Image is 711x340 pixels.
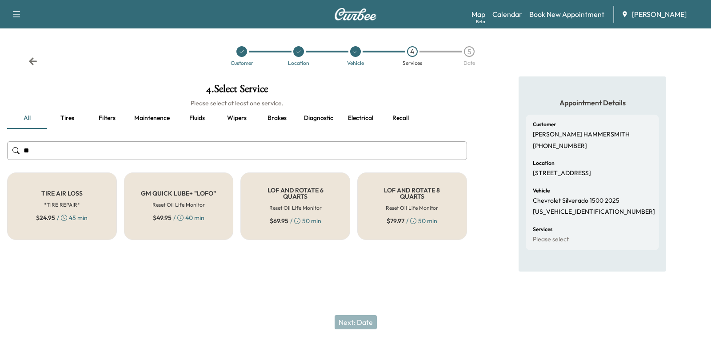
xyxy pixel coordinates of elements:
div: Location [288,60,309,66]
img: Curbee Logo [334,8,377,20]
button: Electrical [340,108,380,129]
div: Vehicle [347,60,364,66]
h1: 4 . Select Service [7,84,467,99]
div: Date [463,60,475,66]
h5: TIRE AIR LOSS [41,190,83,196]
div: Services [403,60,422,66]
div: Beta [476,18,485,25]
button: Tires [47,108,87,129]
span: $ 49.95 [153,213,172,222]
p: [PERSON_NAME] HAMMERSMITH [533,131,630,139]
span: $ 79.97 [387,216,404,225]
a: Calendar [492,9,522,20]
h6: Location [533,160,555,166]
h5: GM QUICK LUBE+ "LOFO" [141,190,216,196]
div: / 50 min [270,216,321,225]
span: $ 69.95 [270,216,288,225]
h5: Appointment Details [526,98,659,108]
p: [PHONE_NUMBER] [533,142,587,150]
div: 5 [464,46,475,57]
button: Recall [380,108,420,129]
div: 4 [407,46,418,57]
div: / 45 min [36,213,88,222]
p: [STREET_ADDRESS] [533,169,591,177]
div: / 50 min [387,216,437,225]
h6: Please select at least one service. [7,99,467,108]
h5: LOF AND ROTATE 6 QUARTS [255,187,336,200]
p: [US_VEHICLE_IDENTIFICATION_NUMBER] [533,208,655,216]
div: / 40 min [153,213,204,222]
h6: Services [533,227,552,232]
button: Brakes [257,108,297,129]
div: Back [28,57,37,66]
p: Please select [533,236,569,244]
h6: Vehicle [533,188,550,193]
button: Diagnostic [297,108,340,129]
p: Chevrolet Silverado 1500 2025 [533,197,619,205]
button: Wipers [217,108,257,129]
h6: Customer [533,122,556,127]
div: basic tabs example [7,108,467,129]
h6: Reset Oil Life Monitor [386,204,438,212]
h6: Reset Oil Life Monitor [152,201,205,209]
span: $ 24.95 [36,213,55,222]
h6: *TIRE REPAIR* [44,201,80,209]
h5: LOF AND ROTATE 8 QUARTS [372,187,452,200]
button: Filters [87,108,127,129]
span: [PERSON_NAME] [632,9,687,20]
button: Fluids [177,108,217,129]
a: MapBeta [471,9,485,20]
button: Maintenence [127,108,177,129]
button: all [7,108,47,129]
a: Book New Appointment [529,9,604,20]
div: Customer [231,60,253,66]
h6: Reset Oil Life Monitor [269,204,322,212]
